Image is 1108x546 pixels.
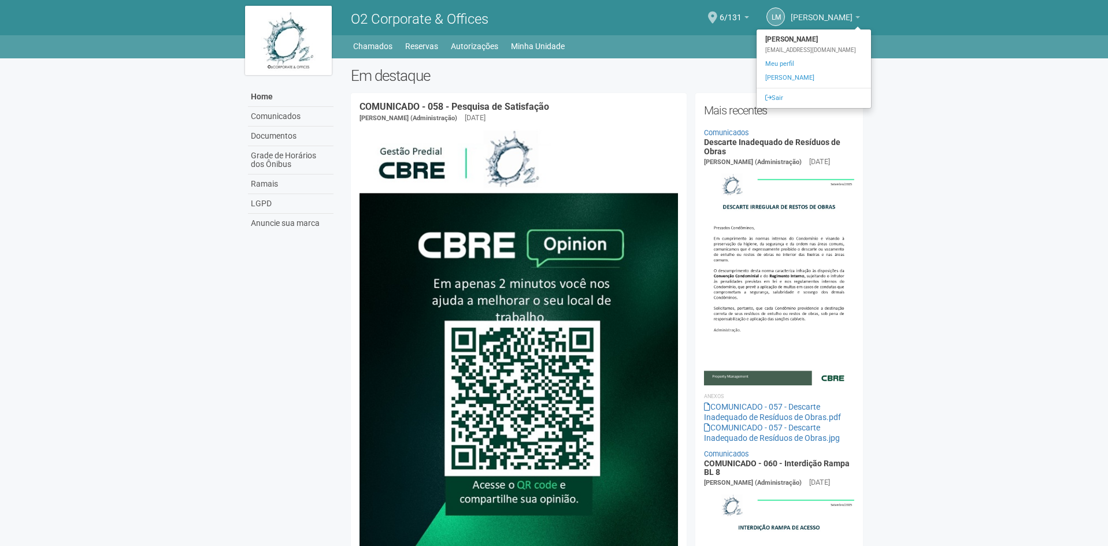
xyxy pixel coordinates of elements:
[248,146,333,174] a: Grade de Horários dos Ônibus
[511,38,565,54] a: Minha Unidade
[704,138,840,155] a: Descarte Inadequado de Resíduos de Obras
[809,477,830,488] div: [DATE]
[704,128,749,137] a: Comunicados
[720,14,749,24] a: 6/131
[351,67,864,84] h2: Em destaque
[766,8,785,26] a: LM
[704,102,855,119] h2: Mais recentes
[704,158,802,166] span: [PERSON_NAME] (Administração)
[405,38,438,54] a: Reservas
[248,194,333,214] a: LGPD
[360,101,549,112] a: COMUNICADO - 058 - Pesquisa de Satisfação
[791,2,853,22] span: Lana Martins
[704,459,850,477] a: COMUNICADO - 060 - Interdição Rampa BL 8
[704,450,749,458] a: Comunicados
[704,402,841,422] a: COMUNICADO - 057 - Descarte Inadequado de Resíduos de Obras.pdf
[704,168,855,385] img: COMUNICADO%20-%20057%20-%20Descarte%20Inadequado%20de%20Res%C3%ADduos%20de%20Obras.jpg
[351,11,488,27] span: O2 Corporate & Offices
[757,57,871,71] a: Meu perfil
[704,391,855,402] li: Anexos
[757,46,871,54] div: [EMAIL_ADDRESS][DOMAIN_NAME]
[248,174,333,194] a: Ramais
[791,14,860,24] a: [PERSON_NAME]
[248,127,333,146] a: Documentos
[757,32,871,46] strong: [PERSON_NAME]
[360,114,457,122] span: [PERSON_NAME] (Administração)
[248,214,333,233] a: Anuncie sua marca
[465,113,486,123] div: [DATE]
[809,157,830,167] div: [DATE]
[353,38,392,54] a: Chamados
[248,107,333,127] a: Comunicados
[704,423,840,443] a: COMUNICADO - 057 - Descarte Inadequado de Resíduos de Obras.jpg
[720,2,742,22] span: 6/131
[757,91,871,105] a: Sair
[451,38,498,54] a: Autorizações
[245,6,332,75] img: logo.jpg
[704,479,802,486] span: [PERSON_NAME] (Administração)
[757,71,871,85] a: [PERSON_NAME]
[248,87,333,107] a: Home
